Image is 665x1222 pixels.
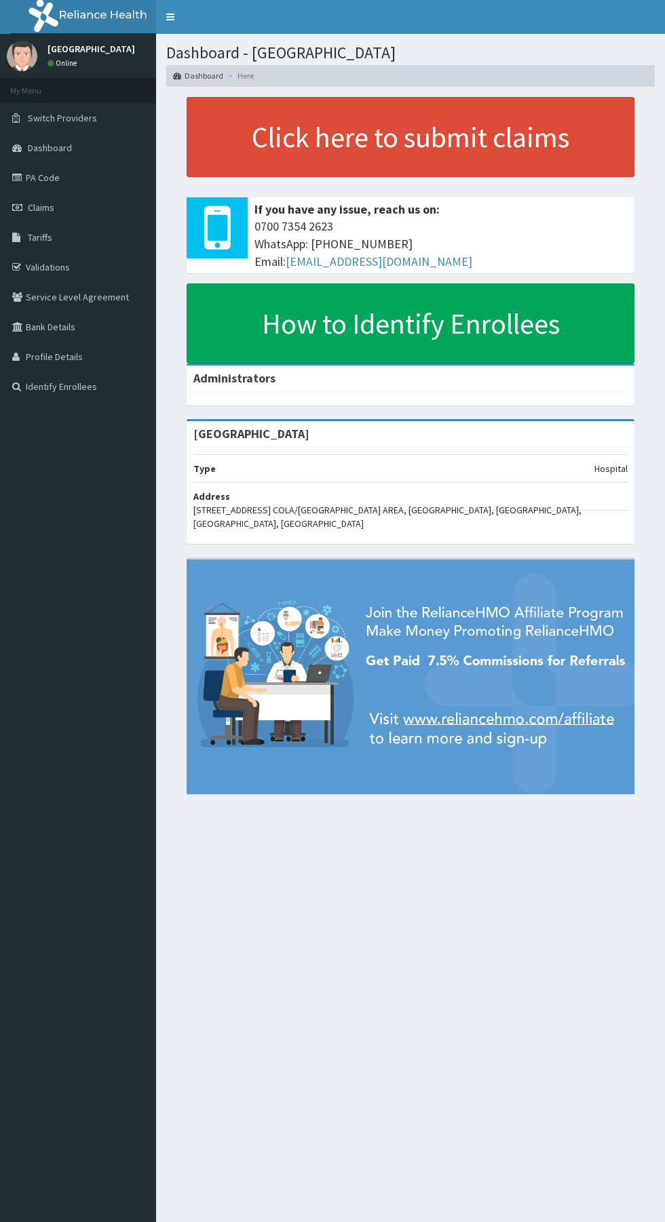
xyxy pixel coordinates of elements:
p: [STREET_ADDRESS] COLA/[GEOGRAPHIC_DATA] AREA, [GEOGRAPHIC_DATA], [GEOGRAPHIC_DATA], [GEOGRAPHIC_D... [193,503,628,530]
span: 0700 7354 2623 WhatsApp: [PHONE_NUMBER] Email: [254,218,628,270]
a: Click here to submit claims [187,97,634,177]
b: Type [193,462,216,475]
p: Hospital [594,462,628,475]
a: How to Identify Enrollees [187,283,634,363]
b: Administrators [193,370,275,386]
span: Tariffs [28,231,52,243]
span: Dashboard [28,142,72,154]
a: [EMAIL_ADDRESS][DOMAIN_NAME] [286,254,472,269]
strong: [GEOGRAPHIC_DATA] [193,426,309,441]
b: If you have any issue, reach us on: [254,201,440,217]
h1: Dashboard - [GEOGRAPHIC_DATA] [166,44,655,62]
span: Switch Providers [28,112,97,124]
p: [GEOGRAPHIC_DATA] [47,44,135,54]
img: provider-team-banner.png [187,559,634,793]
span: Claims [28,201,54,214]
a: Online [47,58,80,68]
b: Address [193,490,230,502]
a: Dashboard [173,70,223,81]
li: Here [225,70,254,81]
img: User Image [7,41,37,71]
